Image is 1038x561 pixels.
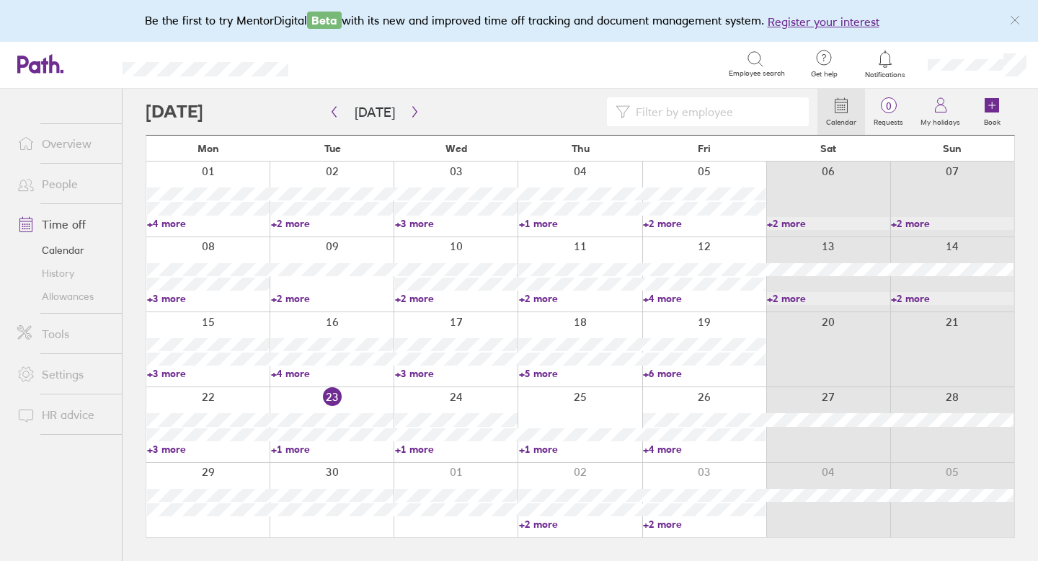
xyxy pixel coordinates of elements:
a: +4 more [643,292,766,305]
a: People [6,169,122,198]
a: +5 more [519,367,642,380]
span: Employee search [729,69,785,78]
a: HR advice [6,400,122,429]
div: Search [327,57,364,70]
span: Sun [943,143,962,154]
a: +2 more [519,518,642,531]
label: Calendar [817,114,865,127]
span: Mon [198,143,219,154]
a: +2 more [271,292,394,305]
label: Requests [865,114,912,127]
a: +1 more [519,443,642,456]
div: Be the first to try MentorDigital with its new and improved time off tracking and document manage... [145,12,894,30]
a: +1 more [519,217,642,230]
a: +3 more [395,367,518,380]
a: +3 more [395,217,518,230]
a: Calendar [6,239,122,262]
a: +4 more [147,217,270,230]
span: Fri [698,143,711,154]
span: Wed [445,143,467,154]
a: +3 more [147,292,270,305]
span: Notifications [862,71,909,79]
input: Filter by employee [630,98,800,125]
a: +3 more [147,443,270,456]
a: +3 more [147,367,270,380]
a: Book [969,89,1015,135]
button: Register your interest [768,13,879,30]
span: 0 [865,100,912,112]
a: +4 more [271,367,394,380]
span: Tue [324,143,341,154]
a: +2 more [519,292,642,305]
a: +6 more [643,367,766,380]
a: +2 more [891,217,1013,230]
a: +4 more [643,443,766,456]
a: +2 more [767,292,890,305]
a: +1 more [271,443,394,456]
a: +2 more [271,217,394,230]
a: Settings [6,360,122,389]
a: Overview [6,129,122,158]
span: Get help [801,70,848,79]
a: Calendar [817,89,865,135]
a: History [6,262,122,285]
label: Book [975,114,1009,127]
a: +2 more [643,518,766,531]
a: Notifications [862,49,909,79]
a: +1 more [395,443,518,456]
a: +2 more [767,217,890,230]
span: Thu [572,143,590,154]
a: Allowances [6,285,122,308]
span: Beta [307,12,342,29]
a: My holidays [912,89,969,135]
span: Sat [820,143,836,154]
a: Time off [6,210,122,239]
label: My holidays [912,114,969,127]
a: +2 more [643,217,766,230]
a: 0Requests [865,89,912,135]
a: Tools [6,319,122,348]
button: [DATE] [343,100,407,124]
a: +2 more [891,292,1013,305]
a: +2 more [395,292,518,305]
